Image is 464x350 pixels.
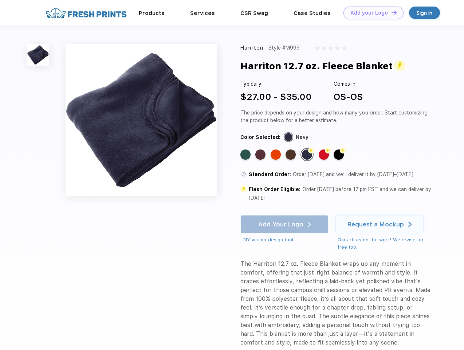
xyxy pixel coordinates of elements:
[340,148,346,153] img: flash color
[394,60,405,71] img: flash_active_toggle.svg
[293,171,414,177] span: Order [DATE] and we’ll deliver it by [DATE]–[DATE].
[322,46,326,50] img: gray_star.svg
[350,10,388,16] div: Add your Logo
[315,46,319,50] img: gray_star.svg
[302,149,312,160] div: Navy
[66,44,217,196] img: func=resize&h=640
[139,10,165,16] a: Products
[334,80,363,88] div: Comes in
[319,149,329,160] div: Red
[240,133,280,141] div: Color Selected:
[240,149,251,160] div: Hunter
[240,171,247,178] img: standard order
[240,109,430,124] div: The price depends on your design and how many you order. Start customizing the product below for ...
[240,44,263,52] div: Harriton
[335,46,339,50] img: gray_star.svg
[329,46,333,50] img: gray_star.svg
[268,44,300,52] div: Style #M999
[417,9,432,17] div: Sign in
[240,186,247,192] img: standard order
[334,149,344,160] div: Black
[325,148,331,153] img: flash color
[240,260,430,347] div: The Harriton 12.7 oz. Fleece Blanket wraps up any moment in comfort, offering that just-right bal...
[409,7,440,19] a: Sign in
[338,236,430,250] div: Our artists do the work! We revise for free too.
[286,149,296,160] div: Cocoa
[308,148,314,153] img: flash color
[334,90,363,104] div: OS-OS
[249,186,431,201] span: Order [DATE] before 12 pm EST and we can deliver by [DATE].
[240,80,312,88] div: Typically
[392,11,397,15] img: DT
[347,221,404,228] div: Request a Mockup
[408,222,412,227] img: white arrow
[255,149,266,160] div: Burgundy
[296,133,308,141] div: Navy
[249,186,300,192] span: Flash Order Eligible:
[27,44,49,66] img: func=resize&h=100
[43,7,129,19] img: fo%20logo%202.webp
[271,149,281,160] div: Orange
[243,236,329,244] div: DIY via our design tool.
[342,46,346,50] img: gray_star.svg
[249,171,291,177] span: Standard Order:
[240,90,312,104] div: $27.00 - $35.00
[240,59,405,73] div: Harriton 12.7 oz. Fleece Blanket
